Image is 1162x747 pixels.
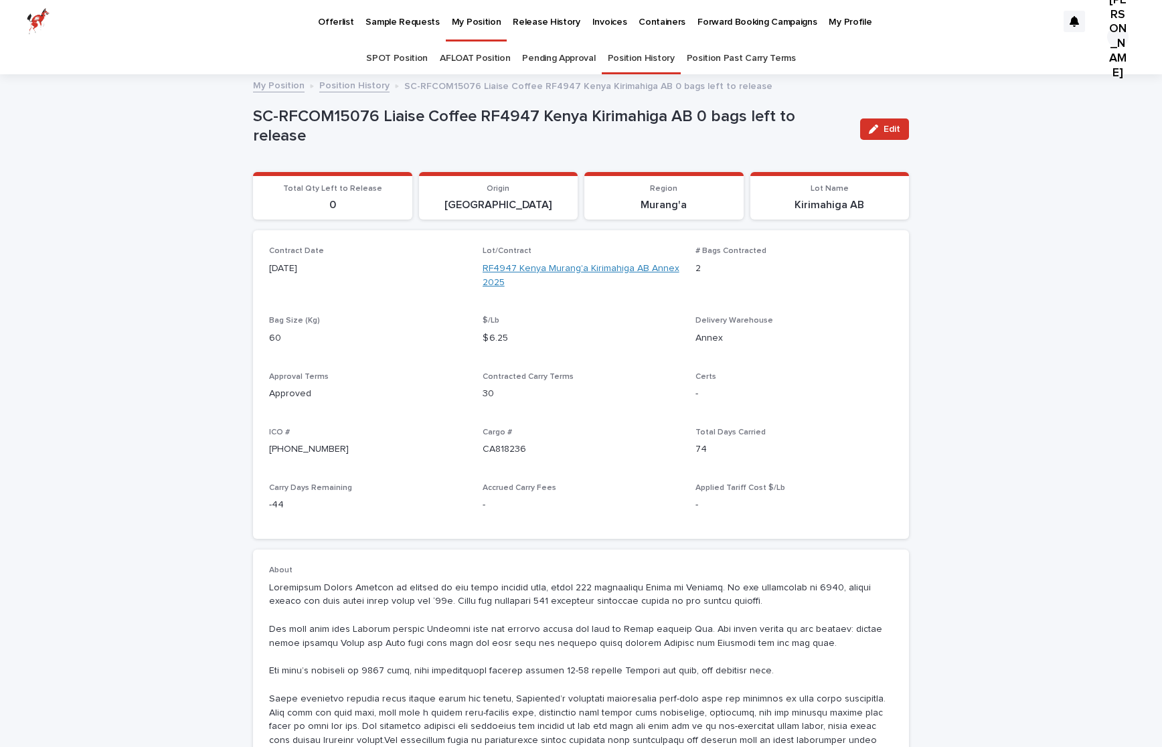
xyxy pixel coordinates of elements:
span: Applied Tariff Cost $/Lb [695,484,785,492]
p: [GEOGRAPHIC_DATA] [427,199,570,212]
a: SPOT Position [366,43,428,74]
a: RF4947 Kenya Murang'a Kirimahiga AB Annex 2025 [483,262,680,290]
span: Accrued Carry Fees [483,484,556,492]
span: Lot/Contract [483,247,531,255]
span: Contract Date [269,247,324,255]
p: 0 [261,199,404,212]
img: zttTXibQQrCfv9chImQE [27,8,50,35]
span: Total Qty Left to Release [283,185,382,193]
a: AFLOAT Position [440,43,510,74]
span: # Bags Contracted [695,247,766,255]
span: $/Lb [483,317,499,325]
p: Approved [269,387,467,401]
p: 74 [695,442,893,456]
span: Certs [695,373,716,381]
a: Position History [608,43,675,74]
p: SC-RFCOM15076 Liaise Coffee RF4947 Kenya Kirimahiga AB 0 bags left to release [404,78,772,92]
p: SC-RFCOM15076 Liaise Coffee RF4947 Kenya Kirimahiga AB 0 bags left to release [253,107,849,146]
span: ICO # [269,428,290,436]
div: [PERSON_NAME] [1107,26,1129,48]
span: Bag Size (Kg) [269,317,320,325]
span: Delivery Warehouse [695,317,773,325]
span: About [269,566,293,574]
p: CA818236 [483,442,680,456]
a: My Position [253,77,305,92]
p: [PHONE_NUMBER] [269,442,467,456]
span: Total Days Carried [695,428,766,436]
p: [DATE] [269,262,467,276]
span: Approval Terms [269,373,329,381]
p: 30 [483,387,680,401]
p: 60 [269,331,467,345]
p: -44 [269,498,467,512]
span: Carry Days Remaining [269,484,352,492]
a: Position Past Carry Terms [687,43,796,74]
a: Position History [319,77,390,92]
p: - [695,498,893,512]
p: Annex [695,331,893,345]
span: Edit [884,124,900,134]
span: Region [650,185,677,193]
p: Kirimahiga AB [758,199,902,212]
span: Lot Name [811,185,849,193]
span: Contracted Carry Terms [483,373,574,381]
span: Cargo # [483,428,512,436]
p: 2 [695,262,893,276]
p: - [695,387,893,401]
button: Edit [860,118,909,140]
span: Origin [487,185,509,193]
p: $ 6.25 [483,331,680,345]
p: Murang'a [592,199,736,212]
a: Pending Approval [522,43,595,74]
p: - [483,498,680,512]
